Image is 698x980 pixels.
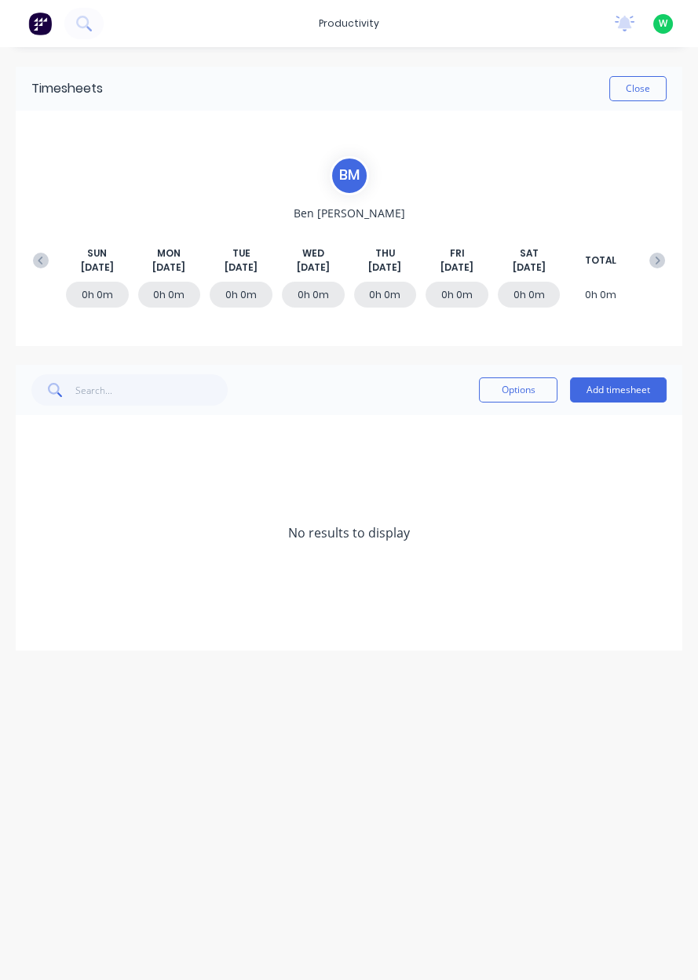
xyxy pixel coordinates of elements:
[282,282,345,308] div: 0h 0m
[28,12,52,35] img: Factory
[375,246,395,260] span: THU
[520,246,539,260] span: SAT
[152,260,185,275] span: [DATE]
[330,156,369,195] div: B M
[426,282,488,308] div: 0h 0m
[449,246,464,260] span: FRI
[225,260,258,275] span: [DATE]
[368,260,401,275] span: [DATE]
[609,76,667,101] button: Close
[659,16,667,31] span: W
[297,260,330,275] span: [DATE]
[311,12,387,35] div: productivity
[513,260,546,275] span: [DATE]
[16,415,682,650] div: No results to display
[138,282,201,308] div: 0h 0m
[210,282,272,308] div: 0h 0m
[302,246,324,260] span: WED
[31,79,103,98] div: Timesheets
[75,374,228,406] input: Search...
[294,205,405,221] span: Ben [PERSON_NAME]
[354,282,417,308] div: 0h 0m
[498,282,561,308] div: 0h 0m
[440,260,473,275] span: [DATE]
[232,246,250,260] span: TUE
[157,246,181,260] span: MON
[87,246,107,260] span: SUN
[585,253,616,268] span: TOTAL
[66,282,129,308] div: 0h 0m
[569,282,632,308] div: 0h 0m
[81,260,114,275] span: [DATE]
[479,377,557,403] button: Options
[570,377,667,403] button: Add timesheet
